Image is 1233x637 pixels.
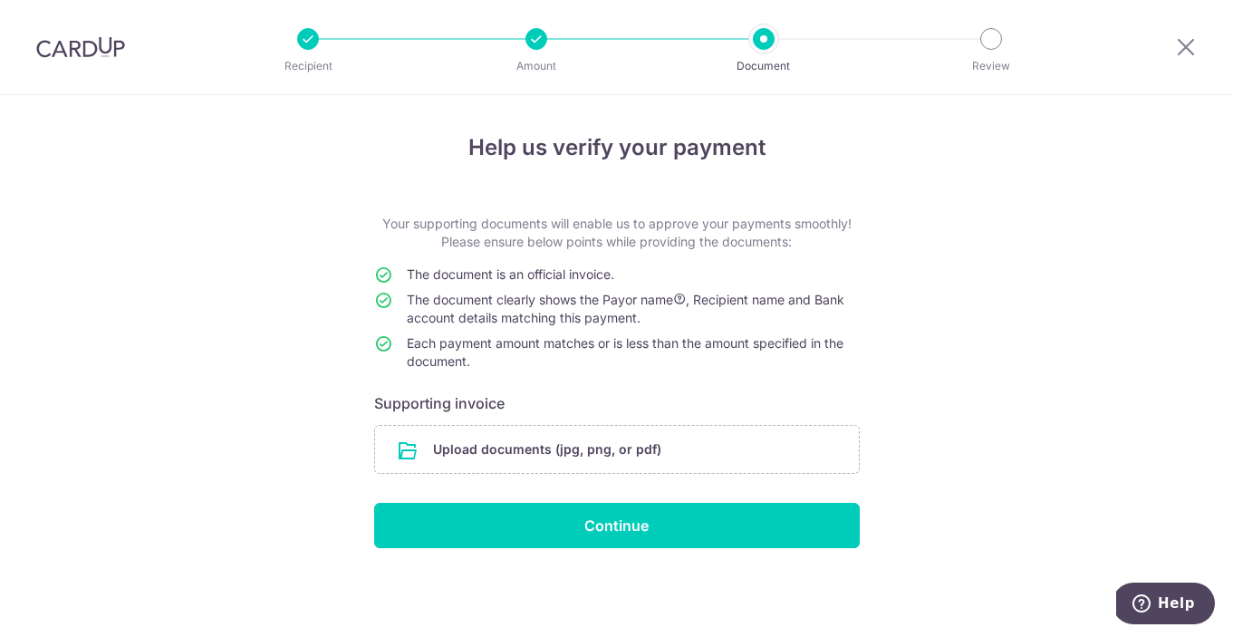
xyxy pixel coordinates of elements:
[36,36,125,58] img: CardUp
[697,57,831,75] p: Document
[374,131,860,164] h4: Help us verify your payment
[407,335,843,369] span: Each payment amount matches or is less than the amount specified in the document.
[924,57,1058,75] p: Review
[374,215,860,251] p: Your supporting documents will enable us to approve your payments smoothly! Please ensure below p...
[407,292,844,325] span: The document clearly shows the Payor name , Recipient name and Bank account details matching this...
[241,57,375,75] p: Recipient
[407,266,614,282] span: The document is an official invoice.
[374,503,860,548] input: Continue
[1116,583,1215,628] iframe: Opens a widget where you can find more information
[374,425,860,474] div: Upload documents (jpg, png, or pdf)
[374,392,860,414] h6: Supporting invoice
[469,57,603,75] p: Amount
